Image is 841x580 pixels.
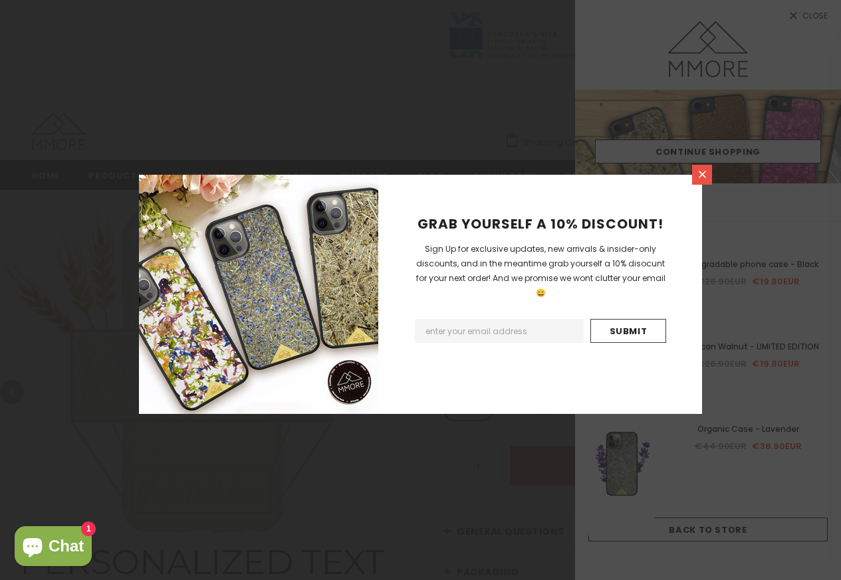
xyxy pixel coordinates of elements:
[590,319,666,343] input: Submit
[692,165,712,185] a: Close
[418,215,663,233] span: GRAB YOURSELF A 10% DISCOUNT!
[416,243,665,298] span: Sign Up for exclusive updates, new arrivals & insider-only discounts, and in the meantime grab yo...
[11,526,96,569] inbox-online-store-chat: Shopify online store chat
[415,319,584,343] input: Email Address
